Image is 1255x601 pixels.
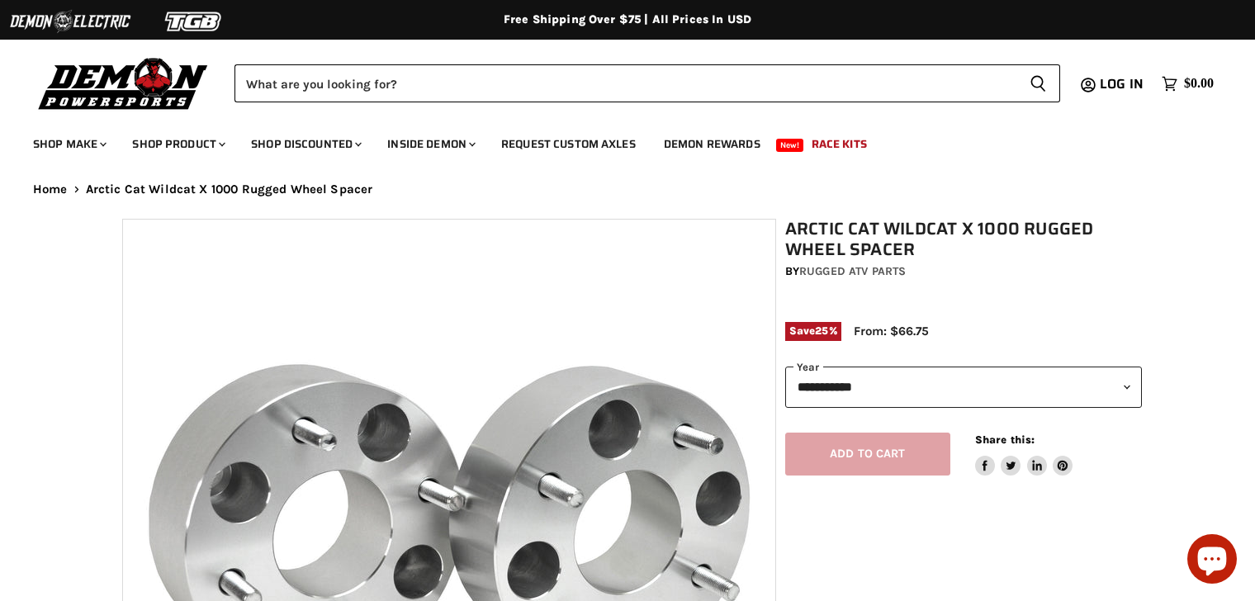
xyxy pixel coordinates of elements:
[33,182,68,196] a: Home
[234,64,1016,102] input: Search
[234,64,1060,102] form: Product
[8,6,132,37] img: Demon Electric Logo 2
[86,182,373,196] span: Arctic Cat Wildcat X 1000 Rugged Wheel Spacer
[1016,64,1060,102] button: Search
[651,127,773,161] a: Demon Rewards
[132,6,256,37] img: TGB Logo 2
[785,263,1142,281] div: by
[785,219,1142,260] h1: Arctic Cat Wildcat X 1000 Rugged Wheel Spacer
[785,367,1142,407] select: year
[1100,73,1144,94] span: Log in
[975,433,1035,446] span: Share this:
[21,127,116,161] a: Shop Make
[489,127,648,161] a: Request Custom Axles
[239,127,372,161] a: Shop Discounted
[375,127,485,161] a: Inside Demon
[120,127,235,161] a: Shop Product
[33,54,214,112] img: Demon Powersports
[1092,77,1153,92] a: Log in
[776,139,804,152] span: New!
[799,127,879,161] a: Race Kits
[854,324,929,338] span: From: $66.75
[975,433,1073,476] aside: Share this:
[799,264,906,278] a: Rugged ATV Parts
[1184,76,1214,92] span: $0.00
[815,324,828,337] span: 25
[785,322,841,340] span: Save %
[21,121,1210,161] ul: Main menu
[1182,534,1242,588] inbox-online-store-chat: Shopify online store chat
[1153,72,1222,96] a: $0.00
